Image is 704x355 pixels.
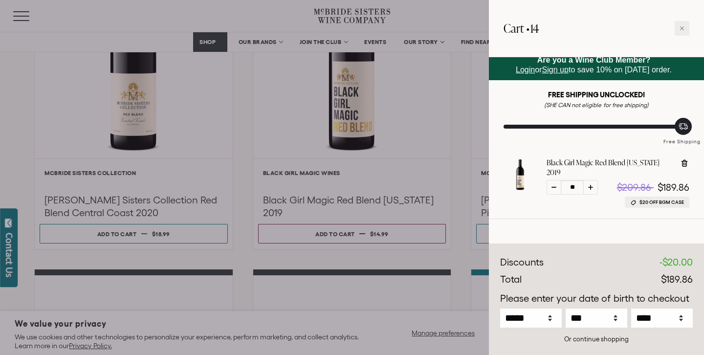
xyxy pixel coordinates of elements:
[662,257,693,267] span: $20.00
[661,274,693,285] span: $189.86
[660,129,704,146] div: Free Shipping
[548,90,645,99] strong: FREE SHIPPING UNCLOCKED!
[660,255,693,270] div: -
[542,66,569,74] a: Sign up
[516,66,535,74] a: Login
[537,56,651,64] strong: Are you a Wine Club Member?
[547,158,672,177] a: Black Girl Magic Red Blend [US_STATE] 2019
[658,182,689,193] span: $189.86
[500,255,544,270] div: Discounts
[639,199,684,206] span: $20 off BGM Case
[530,20,539,36] span: 14
[500,334,693,344] div: Or continue shopping
[500,272,522,287] div: Total
[504,15,539,42] h2: Cart •
[504,182,537,193] a: Black Girl Magic Red Blend California 2019
[617,182,651,193] span: $209.86
[544,102,649,108] em: (SHE CAN not eligible for free shipping)
[500,291,693,306] p: Please enter your date of birth to checkout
